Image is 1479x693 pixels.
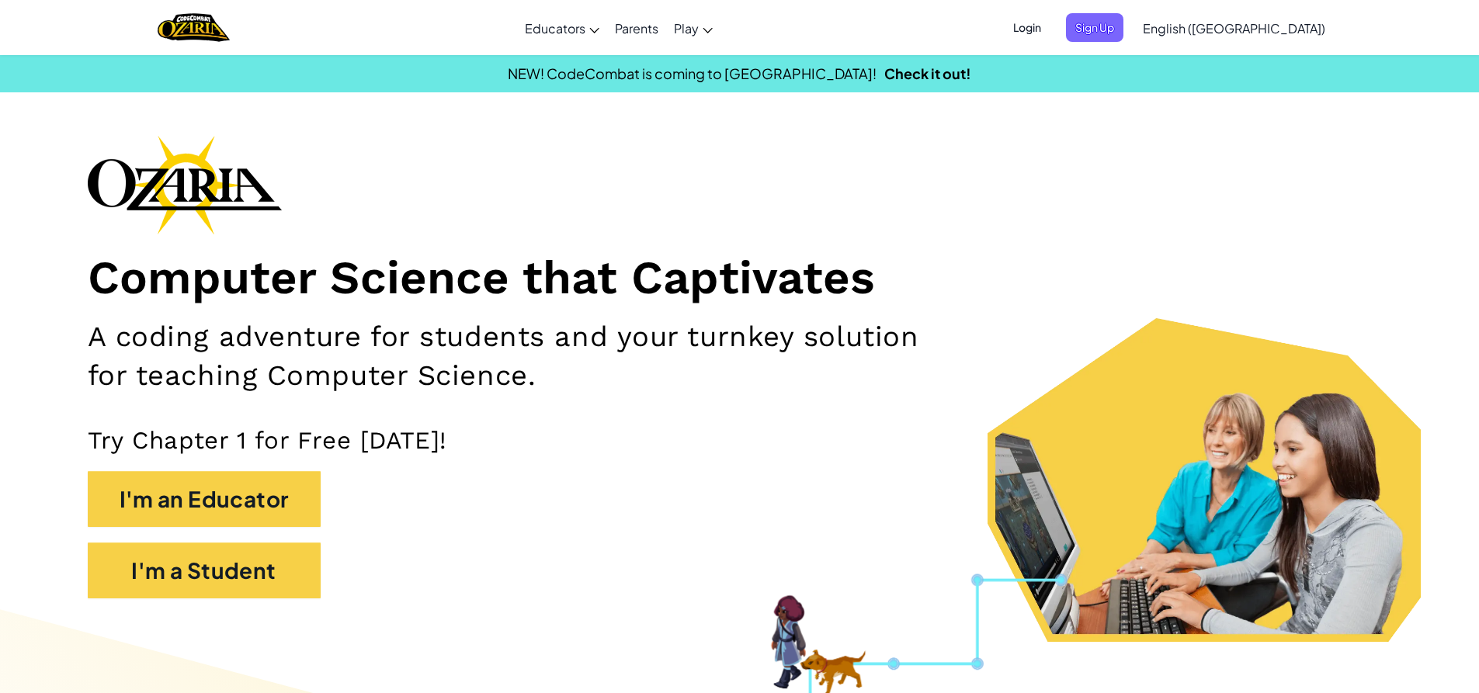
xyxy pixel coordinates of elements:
[158,12,230,43] a: Ozaria by CodeCombat logo
[607,7,666,49] a: Parents
[88,425,1392,456] p: Try Chapter 1 for Free [DATE]!
[88,317,962,394] h2: A coding adventure for students and your turnkey solution for teaching Computer Science.
[88,542,321,598] button: I'm a Student
[508,64,877,82] span: NEW! CodeCombat is coming to [GEOGRAPHIC_DATA]!
[1143,20,1325,36] span: English ([GEOGRAPHIC_DATA])
[674,20,699,36] span: Play
[88,135,282,234] img: Ozaria branding logo
[666,7,720,49] a: Play
[88,471,321,527] button: I'm an Educator
[88,250,1392,307] h1: Computer Science that Captivates
[1066,13,1123,42] button: Sign Up
[158,12,230,43] img: Home
[525,20,585,36] span: Educators
[517,7,607,49] a: Educators
[884,64,971,82] a: Check it out!
[1004,13,1050,42] button: Login
[1135,7,1333,49] a: English ([GEOGRAPHIC_DATA])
